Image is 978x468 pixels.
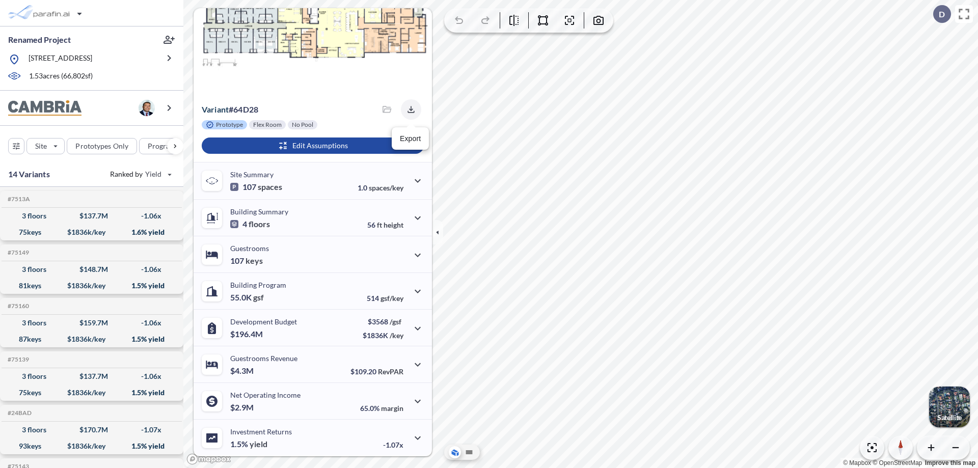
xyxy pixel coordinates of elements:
[939,10,945,19] p: D
[292,121,313,129] p: No Pool
[202,104,229,114] span: Variant
[230,281,286,289] p: Building Program
[381,294,403,302] span: gsf/key
[8,34,71,45] p: Renamed Project
[358,183,403,192] p: 1.0
[202,104,258,115] p: # 64d28
[400,133,421,144] p: Export
[843,459,871,466] a: Mapbox
[29,53,92,66] p: [STREET_ADDRESS]
[390,317,401,326] span: /gsf
[369,183,403,192] span: spaces/key
[230,354,297,363] p: Guestrooms Revenue
[360,404,403,412] p: 65.0%
[230,391,301,399] p: Net Operating Income
[292,141,348,151] p: Edit Assumptions
[67,138,137,154] button: Prototypes Only
[384,221,403,229] span: height
[230,402,255,412] p: $2.9M
[363,317,403,326] p: $3568
[463,446,475,458] button: Site Plan
[937,414,962,422] p: Satellite
[253,292,264,302] span: gsf
[230,256,263,266] p: 107
[246,256,263,266] span: keys
[230,329,264,339] p: $196.4M
[258,182,282,192] span: spaces
[6,356,29,363] h5: Click to copy the code
[363,331,403,340] p: $1836K
[230,439,267,449] p: 1.5%
[6,409,32,417] h5: Click to copy the code
[230,207,288,216] p: Building Summary
[139,138,194,154] button: Program
[202,137,424,154] button: Edit Assumptions
[350,367,403,376] p: $109.20
[250,439,267,449] span: yield
[102,166,178,182] button: Ranked by Yield
[26,138,65,154] button: Site
[145,169,162,179] span: Yield
[8,168,50,180] p: 14 Variants
[8,100,81,116] img: BrandImage
[929,387,970,427] button: Switcher ImageSatellite
[230,366,255,376] p: $4.3M
[6,196,30,203] h5: Click to copy the code
[230,427,292,436] p: Investment Returns
[230,292,264,302] p: 55.0K
[230,182,282,192] p: 107
[381,404,403,412] span: margin
[29,71,93,82] p: 1.53 acres ( 66,802 sf)
[6,249,29,256] h5: Click to copy the code
[6,302,29,310] h5: Click to copy the code
[249,219,270,229] span: floors
[925,459,975,466] a: Improve this map
[230,170,274,179] p: Site Summary
[230,244,269,253] p: Guestrooms
[449,446,461,458] button: Aerial View
[216,121,243,129] p: Prototype
[35,141,47,151] p: Site
[378,367,403,376] span: RevPAR
[367,221,403,229] p: 56
[186,453,231,465] a: Mapbox homepage
[390,331,403,340] span: /key
[75,141,128,151] p: Prototypes Only
[929,387,970,427] img: Switcher Image
[377,221,382,229] span: ft
[367,294,403,302] p: 514
[139,100,155,116] img: user logo
[148,141,176,151] p: Program
[253,121,282,129] p: Flex Room
[230,317,297,326] p: Development Budget
[873,459,922,466] a: OpenStreetMap
[383,441,403,449] p: -1.07x
[230,219,270,229] p: 4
